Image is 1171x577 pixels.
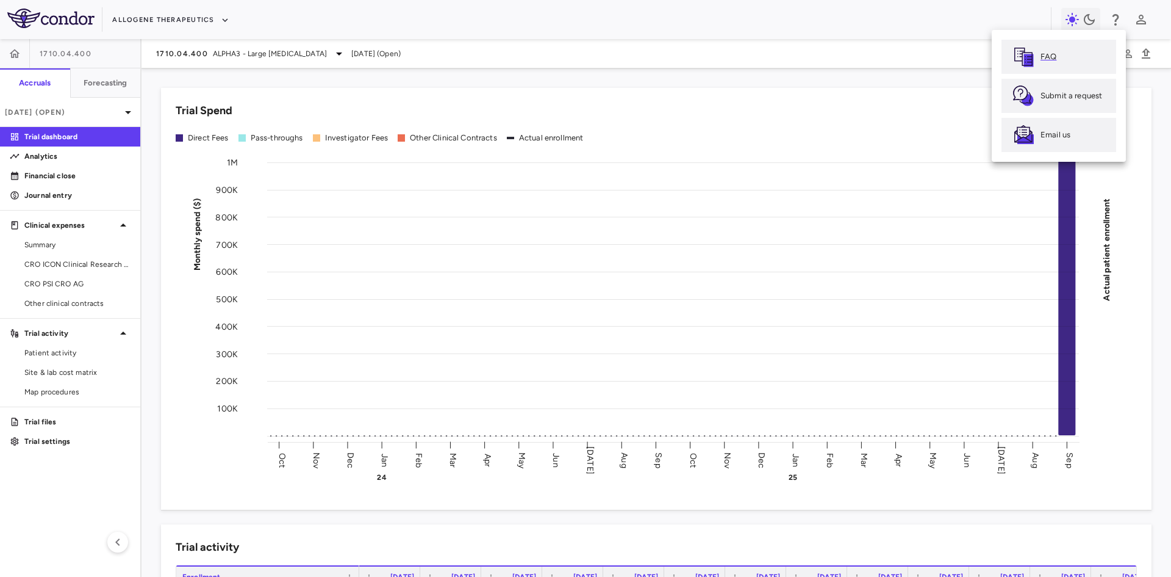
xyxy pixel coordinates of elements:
a: Email us [1001,118,1116,152]
a: FAQ [1001,40,1116,74]
p: FAQ [1040,51,1056,62]
p: Email us [1040,129,1070,140]
a: Submit a request [1001,79,1116,113]
p: Submit a request [1040,90,1102,101]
